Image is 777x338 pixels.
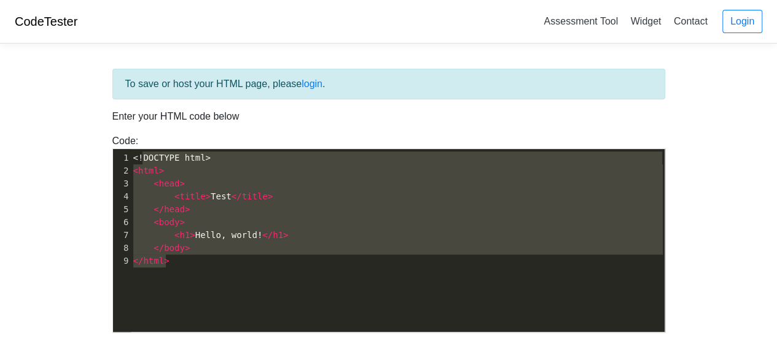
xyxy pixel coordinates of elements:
[113,229,131,242] div: 7
[273,230,283,240] span: h1
[268,191,273,201] span: >
[722,10,762,33] a: Login
[179,230,190,240] span: h1
[112,109,665,124] p: Enter your HTML code below
[179,179,184,188] span: >
[159,217,180,227] span: body
[302,79,322,89] a: login
[232,191,242,201] span: </
[133,256,144,266] span: </
[133,191,273,201] span: Test
[133,230,289,240] span: Hello, world!
[113,216,131,229] div: 6
[113,164,131,177] div: 2
[164,256,169,266] span: >
[133,153,211,163] span: <!DOCTYPE html>
[15,15,77,28] a: CodeTester
[113,242,131,255] div: 8
[154,179,158,188] span: <
[625,11,666,31] a: Widget
[159,166,164,175] span: >
[669,11,713,31] a: Contact
[154,204,164,214] span: </
[113,152,131,164] div: 1
[138,166,159,175] span: html
[113,203,131,216] div: 5
[190,230,195,240] span: >
[113,177,131,190] div: 3
[154,243,164,253] span: </
[262,230,273,240] span: </
[174,191,179,201] span: <
[283,230,288,240] span: >
[242,191,268,201] span: title
[174,230,179,240] span: <
[113,255,131,267] div: 9
[539,11,623,31] a: Assessment Tool
[164,204,185,214] span: head
[179,191,205,201] span: title
[164,243,185,253] span: body
[159,179,180,188] span: head
[154,217,158,227] span: <
[143,256,164,266] span: html
[179,217,184,227] span: >
[185,204,190,214] span: >
[206,191,211,201] span: >
[113,190,131,203] div: 4
[112,69,665,99] div: To save or host your HTML page, please .
[185,243,190,253] span: >
[133,166,138,175] span: <
[103,134,674,332] div: Code:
